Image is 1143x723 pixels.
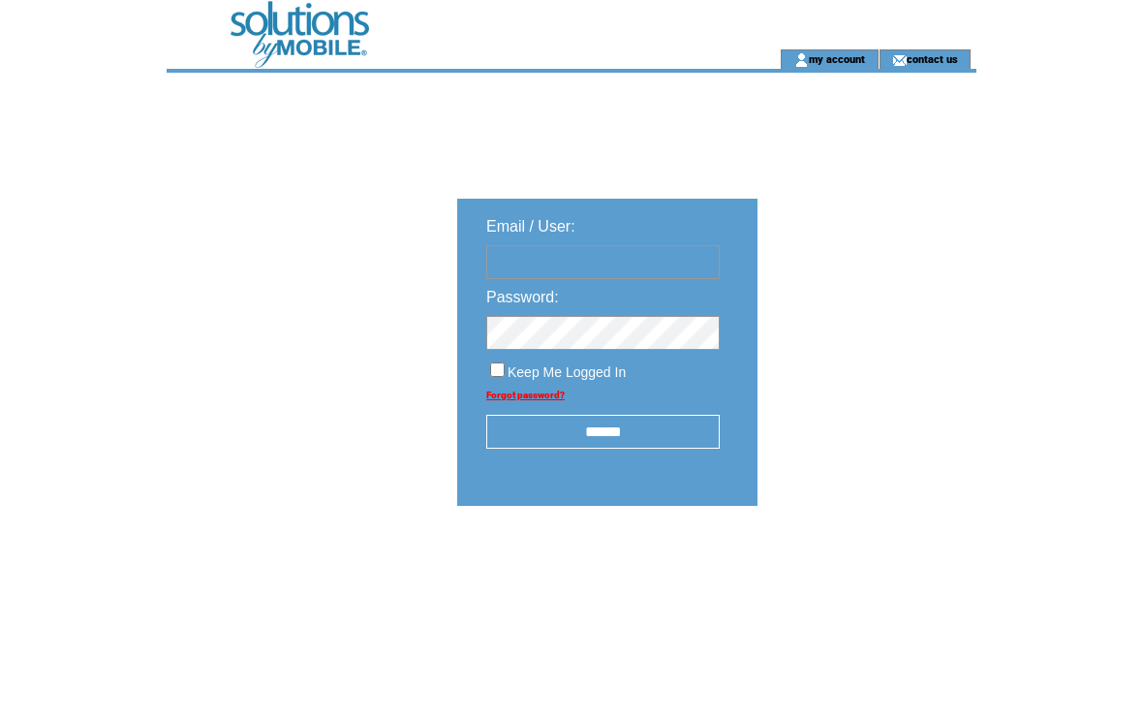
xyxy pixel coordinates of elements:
a: my account [809,52,865,65]
a: Forgot password? [486,390,565,400]
img: account_icon.gif;jsessionid=CFAE50FE734A070572AEB3F0883D01AE [794,52,809,68]
span: Email / User: [486,218,575,235]
img: contact_us_icon.gif;jsessionid=CFAE50FE734A070572AEB3F0883D01AE [892,52,907,68]
span: Password: [486,289,559,305]
a: contact us [907,52,958,65]
span: Keep Me Logged In [508,364,626,380]
img: transparent.png;jsessionid=CFAE50FE734A070572AEB3F0883D01AE [814,554,911,579]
